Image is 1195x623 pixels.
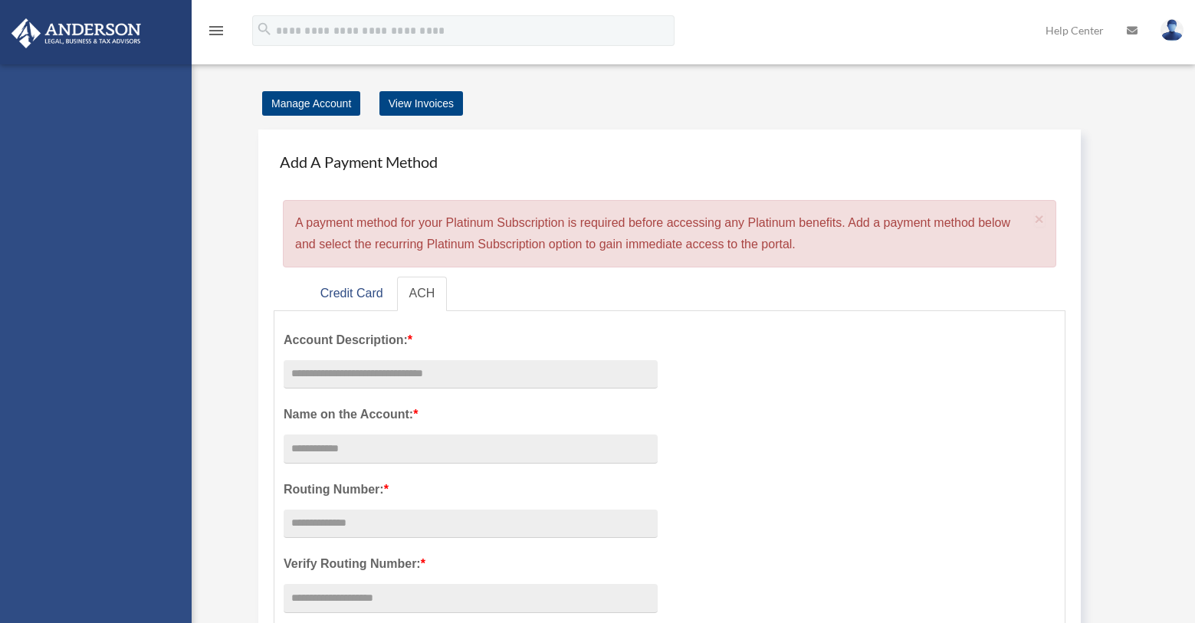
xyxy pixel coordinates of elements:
a: menu [207,27,225,40]
label: Routing Number: [284,479,658,500]
button: Close [1035,211,1045,227]
a: Credit Card [308,277,396,311]
h4: Add A Payment Method [274,145,1065,179]
div: A payment method for your Platinum Subscription is required before accessing any Platinum benefit... [283,200,1056,267]
img: Anderson Advisors Platinum Portal [7,18,146,48]
label: Name on the Account: [284,404,658,425]
i: menu [207,21,225,40]
a: View Invoices [379,91,463,116]
label: Verify Routing Number: [284,553,658,575]
span: × [1035,210,1045,228]
a: Manage Account [262,91,360,116]
a: ACH [397,277,448,311]
img: User Pic [1161,19,1184,41]
label: Account Description: [284,330,658,351]
i: search [256,21,273,38]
